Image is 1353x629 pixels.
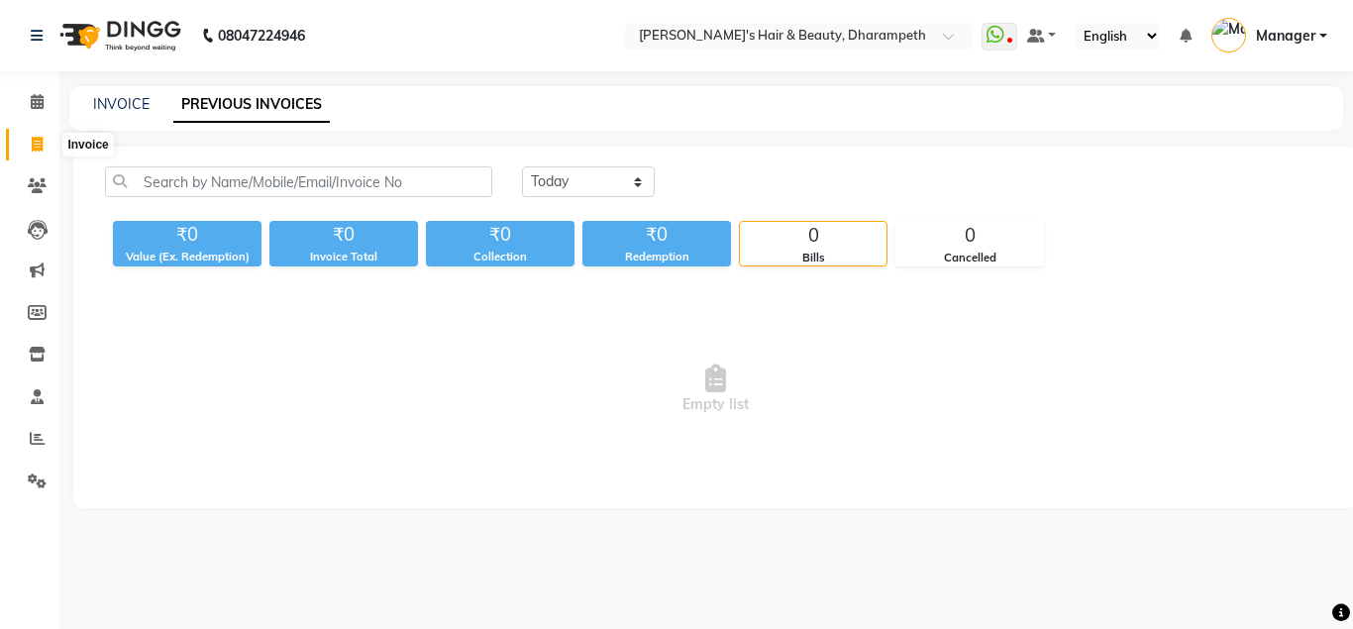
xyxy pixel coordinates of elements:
[218,8,305,63] b: 08047224946
[896,250,1043,266] div: Cancelled
[269,249,418,265] div: Invoice Total
[896,222,1043,250] div: 0
[62,133,113,157] div: Invoice
[105,166,492,197] input: Search by Name/Mobile/Email/Invoice No
[1211,18,1246,52] img: Manager
[1256,26,1315,47] span: Manager
[105,290,1326,488] span: Empty list
[740,222,886,250] div: 0
[173,87,330,123] a: PREVIOUS INVOICES
[51,8,186,63] img: logo
[740,250,886,266] div: Bills
[113,249,261,265] div: Value (Ex. Redemption)
[426,221,574,249] div: ₹0
[93,95,150,113] a: INVOICE
[582,249,731,265] div: Redemption
[269,221,418,249] div: ₹0
[426,249,574,265] div: Collection
[582,221,731,249] div: ₹0
[113,221,261,249] div: ₹0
